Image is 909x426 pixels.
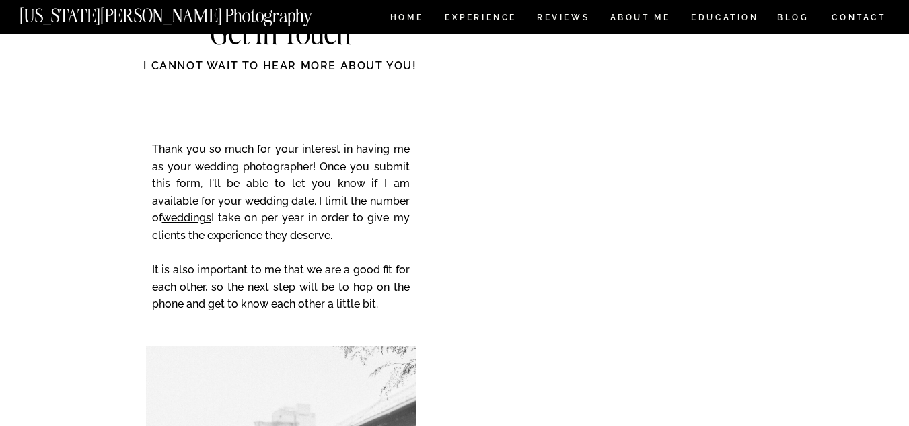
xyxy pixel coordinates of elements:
[20,7,357,18] a: [US_STATE][PERSON_NAME] Photography
[152,141,410,332] p: Thank you so much for your interest in having me as your wedding photographer! Once you submit th...
[145,18,416,51] h2: Get In Touch
[690,13,760,25] a: EDUCATION
[777,13,809,25] a: BLOG
[388,13,426,25] a: HOME
[831,10,887,25] a: CONTACT
[445,13,515,25] a: Experience
[610,13,671,25] a: ABOUT ME
[92,58,470,89] div: I cannot wait to hear more about you!
[162,211,211,224] a: weddings
[537,13,587,25] a: REVIEWS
